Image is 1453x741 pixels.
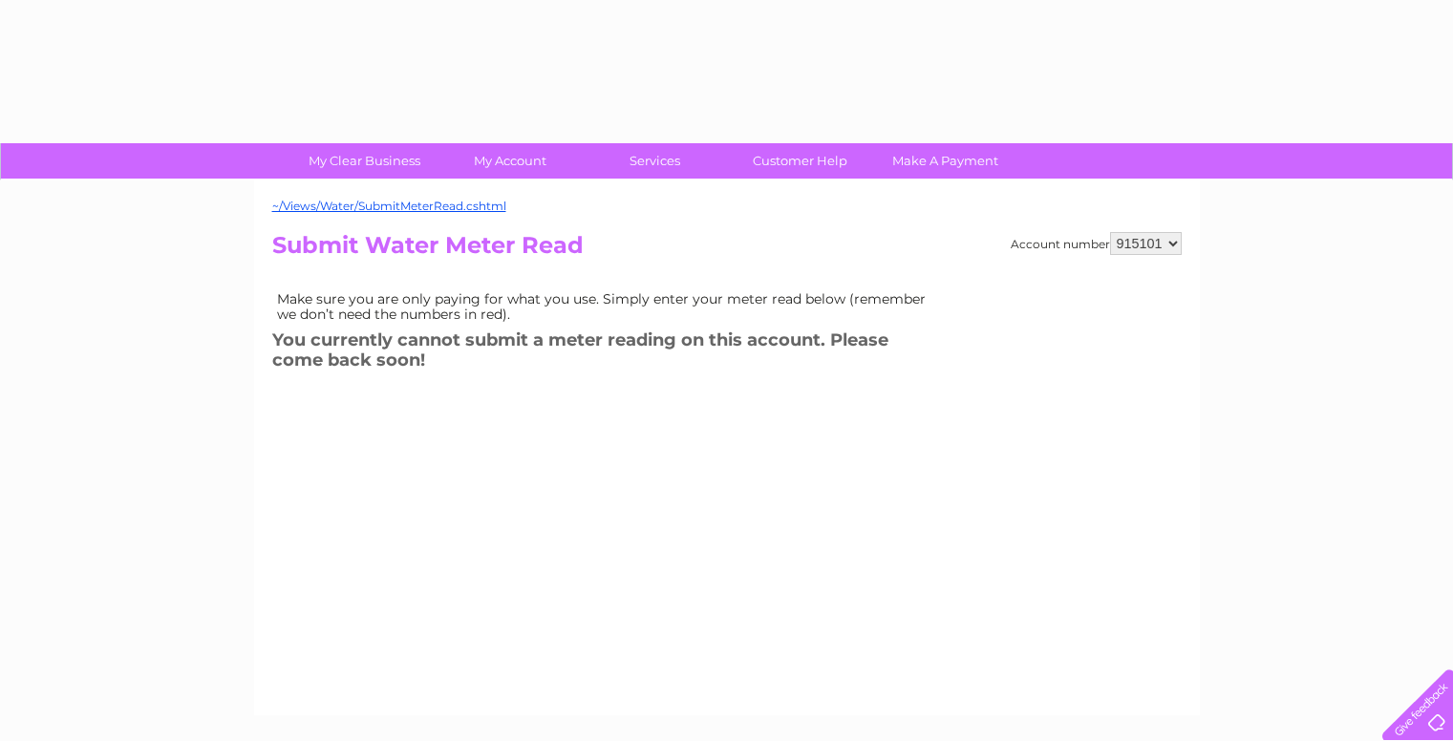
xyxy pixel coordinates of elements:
[576,143,734,179] a: Services
[431,143,588,179] a: My Account
[272,286,941,327] td: Make sure you are only paying for what you use. Simply enter your meter read below (remember we d...
[272,199,506,213] a: ~/Views/Water/SubmitMeterRead.cshtml
[1011,232,1182,255] div: Account number
[272,232,1182,268] h2: Submit Water Meter Read
[272,327,941,379] h3: You currently cannot submit a meter reading on this account. Please come back soon!
[866,143,1024,179] a: Make A Payment
[721,143,879,179] a: Customer Help
[286,143,443,179] a: My Clear Business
